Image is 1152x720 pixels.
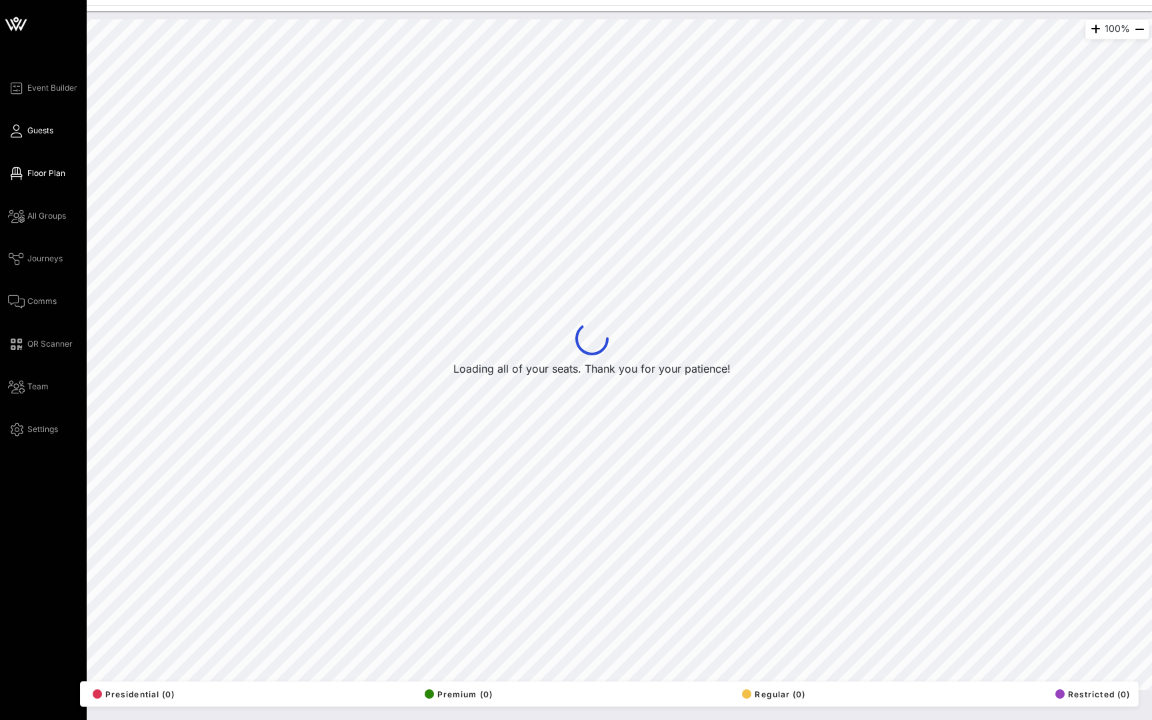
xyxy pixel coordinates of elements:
[27,338,73,350] span: QR Scanner
[8,379,49,395] a: Team
[738,685,805,703] button: Regular (0)
[27,295,57,307] span: Comms
[27,82,77,94] span: Event Builder
[1085,19,1149,39] div: 100%
[27,253,63,265] span: Journeys
[8,336,73,352] a: QR Scanner
[1055,689,1130,699] span: Restricted (0)
[453,361,731,377] p: Loading all of your seats. Thank you for your patience!
[89,685,175,703] button: Presidential (0)
[27,210,66,222] span: All Groups
[742,689,805,699] span: Regular (0)
[93,689,175,699] span: Presidential (0)
[27,125,53,137] span: Guests
[8,208,66,224] a: All Groups
[8,293,57,309] a: Comms
[1051,685,1130,703] button: Restricted (0)
[8,165,65,181] a: Floor Plan
[8,251,63,267] a: Journeys
[27,381,49,393] span: Team
[421,685,493,703] button: Premium (0)
[8,123,53,139] a: Guests
[425,689,493,699] span: Premium (0)
[27,423,58,435] span: Settings
[8,80,77,96] a: Event Builder
[8,421,58,437] a: Settings
[27,167,65,179] span: Floor Plan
